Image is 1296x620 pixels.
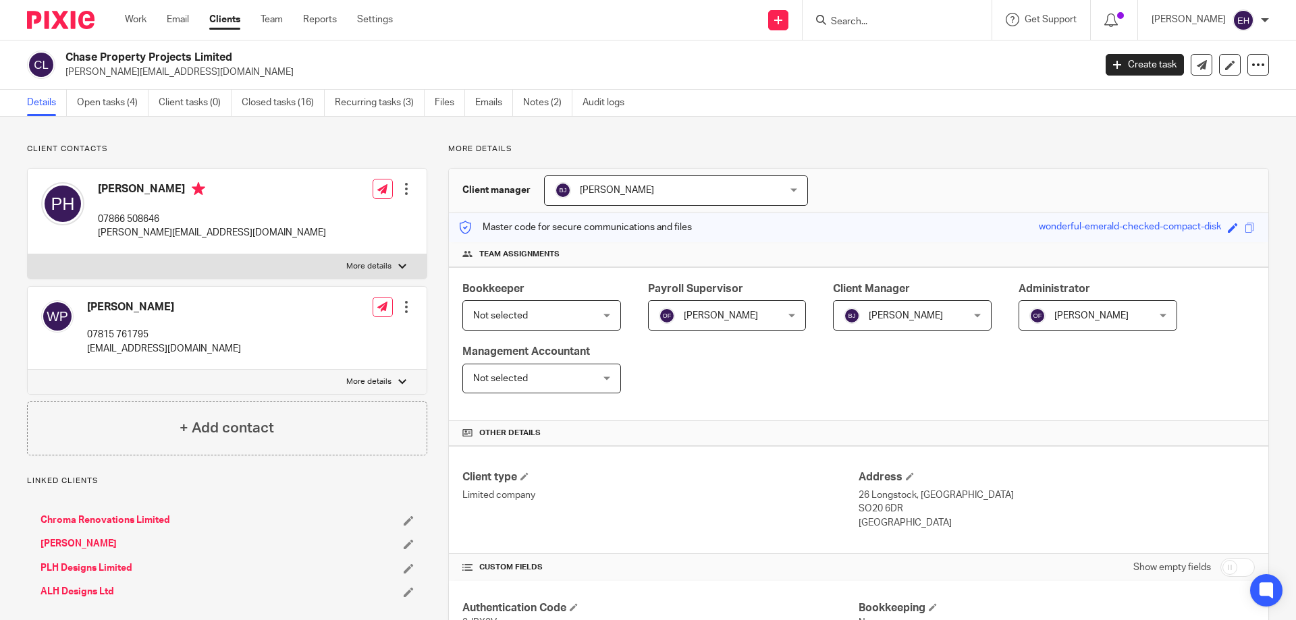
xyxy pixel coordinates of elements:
[555,182,571,198] img: svg%3E
[1039,220,1221,235] div: wonderful-emerald-checked-compact-disk
[98,213,326,226] p: 07866 508646
[192,182,205,196] i: Primary
[459,221,692,234] p: Master code for secure communications and files
[125,13,146,26] a: Work
[98,182,326,199] h4: [PERSON_NAME]
[479,428,541,439] span: Other details
[87,300,241,314] h4: [PERSON_NAME]
[159,90,232,116] a: Client tasks (0)
[40,561,132,575] a: PLH Designs Limited
[859,516,1255,530] p: [GEOGRAPHIC_DATA]
[462,184,531,197] h3: Client manager
[77,90,148,116] a: Open tasks (4)
[65,65,1085,79] p: [PERSON_NAME][EMAIL_ADDRESS][DOMAIN_NAME]
[859,601,1255,615] h4: Bookkeeping
[167,13,189,26] a: Email
[859,502,1255,515] p: SO20 6DR
[462,562,859,573] h4: CUSTOM FIELDS
[40,513,170,527] a: Chroma Renovations Limited
[462,601,859,615] h4: Authentication Code
[346,376,391,387] p: More details
[1029,308,1046,324] img: svg%3E
[1106,54,1184,76] a: Create task
[41,182,84,225] img: svg%3E
[40,537,117,551] a: [PERSON_NAME]
[180,418,274,439] h4: + Add contact
[859,470,1255,484] h4: Address
[41,300,74,333] img: svg%3E
[40,585,114,598] a: ALH Designs Ltd
[346,261,391,272] p: More details
[435,90,465,116] a: Files
[27,11,94,29] img: Pixie
[335,90,425,116] a: Recurring tasks (3)
[1019,283,1090,294] span: Administrator
[473,311,528,320] span: Not selected
[462,283,524,294] span: Bookkeeper
[27,144,427,154] p: Client contacts
[583,90,634,116] a: Audit logs
[1152,13,1226,26] p: [PERSON_NAME]
[87,328,241,341] p: 07815 761795
[27,90,67,116] a: Details
[209,13,240,26] a: Clients
[475,90,513,116] a: Emails
[27,476,427,486] p: Linked clients
[659,308,675,324] img: svg%3E
[303,13,337,26] a: Reports
[462,470,859,484] h4: Client type
[357,13,393,26] a: Settings
[261,13,283,26] a: Team
[869,311,943,320] span: [PERSON_NAME]
[98,226,326,239] p: [PERSON_NAME][EMAIL_ADDRESS][DOMAIN_NAME]
[479,249,560,260] span: Team assignments
[844,308,860,324] img: svg%3E
[1025,15,1077,24] span: Get Support
[859,488,1255,502] p: 26 Longstock, [GEOGRAPHIC_DATA]
[65,51,882,65] h2: Chase Property Projects Limited
[242,90,325,116] a: Closed tasks (16)
[462,346,590,357] span: Management Accountant
[448,144,1269,154] p: More details
[27,51,55,79] img: svg%3E
[462,488,859,502] p: Limited company
[473,374,528,383] span: Not selected
[87,342,241,356] p: [EMAIL_ADDRESS][DOMAIN_NAME]
[1233,9,1254,31] img: svg%3E
[580,186,654,195] span: [PERSON_NAME]
[830,16,951,28] input: Search
[1054,311,1129,320] span: [PERSON_NAME]
[523,90,572,116] a: Notes (2)
[648,283,743,294] span: Payroll Supervisor
[1133,561,1211,574] label: Show empty fields
[833,283,910,294] span: Client Manager
[684,311,758,320] span: [PERSON_NAME]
